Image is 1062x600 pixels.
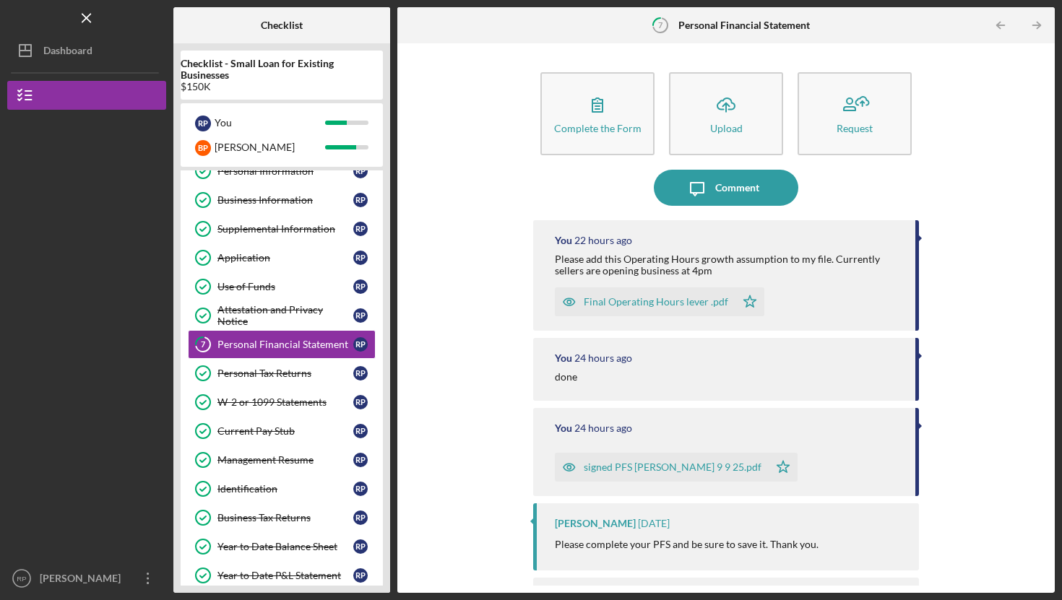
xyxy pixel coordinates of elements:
button: Request [798,72,912,155]
div: W-2 or 1099 Statements [217,396,353,408]
a: Use of FundsRP [188,272,376,301]
time: 2025-09-09 20:31 [574,352,632,364]
div: R P [353,510,368,525]
a: ApplicationRP [188,243,376,272]
div: Please add this Operating Hours growth assumption to my file. Currently sellers are opening busin... [555,253,901,277]
text: RP [17,575,26,583]
a: 7Personal Financial StatementRP [188,330,376,359]
div: Application [217,252,353,264]
div: R P [353,395,368,409]
a: Year to Date Balance SheetRP [188,532,376,561]
div: R P [353,222,368,236]
div: Complete the Form [554,123,642,134]
div: R P [353,482,368,496]
button: Final Operating Hours lever .pdf [555,287,764,316]
div: signed PFS [PERSON_NAME] 9 9 25.pdf [584,461,761,473]
div: R P [353,568,368,583]
div: R P [353,539,368,554]
a: Personal Tax ReturnsRP [188,359,376,388]
div: done [555,371,577,383]
div: Dashboard [43,36,92,69]
div: [PERSON_NAME] [215,135,325,160]
a: Supplemental InformationRP [188,214,376,243]
button: Upload [669,72,783,155]
p: Please complete your PFS and be sure to save it. Thank you. [555,536,819,552]
a: Business Tax ReturnsRP [188,503,376,532]
button: Complete the Form [540,72,655,155]
b: Checklist [261,19,303,31]
div: R P [353,279,368,294]
a: Business InformationRP [188,186,376,214]
div: R P [353,337,368,352]
a: Personal InformationRP [188,157,376,186]
div: Upload [710,123,743,134]
time: 2025-09-09 22:21 [574,235,632,246]
a: Attestation and Privacy NoticeRP [188,301,376,330]
div: Comment [715,170,759,206]
time: 2025-09-08 19:42 [638,518,670,529]
div: Request [837,123,873,134]
div: You [215,110,325,135]
div: R P [353,308,368,323]
div: R P [353,164,368,178]
div: You [555,352,572,364]
div: R P [195,116,211,131]
div: R P [353,366,368,381]
tspan: 7 [201,340,206,349]
button: signed PFS [PERSON_NAME] 9 9 25.pdf [555,453,798,482]
button: RP[PERSON_NAME] [7,564,166,593]
div: You [555,235,572,246]
a: Management ResumeRP [188,445,376,474]
div: Business Tax Returns [217,512,353,523]
div: You [555,422,572,434]
a: W-2 or 1099 StatementsRP [188,388,376,417]
a: IdentificationRP [188,474,376,503]
a: Current Pay StubRP [188,417,376,445]
tspan: 7 [658,20,663,30]
div: [PERSON_NAME] [555,518,636,529]
div: Year to Date P&L Statement [217,570,353,581]
div: Final Operating Hours lever .pdf [584,296,728,308]
div: [PERSON_NAME] [36,564,130,596]
div: Supplemental Information [217,223,353,235]
div: Personal Tax Returns [217,368,353,379]
b: Checklist - Small Loan for Existing Businesses [181,58,383,81]
div: Management Resume [217,454,353,466]
div: $150K [181,81,383,92]
b: Personal Financial Statement [678,19,810,31]
div: Personal Information [217,165,353,177]
div: Use of Funds [217,281,353,292]
button: Comment [654,170,798,206]
div: R P [353,251,368,265]
div: R P [353,193,368,207]
div: R P [353,424,368,438]
div: Current Pay Stub [217,425,353,437]
div: Year to Date Balance Sheet [217,541,353,552]
div: Attestation and Privacy Notice [217,304,353,327]
div: Personal Financial Statement [217,339,353,350]
div: R P [353,453,368,467]
a: Year to Date P&L StatementRP [188,561,376,590]
div: B P [195,140,211,156]
button: Dashboard [7,36,166,65]
time: 2025-09-09 20:30 [574,422,632,434]
div: Identification [217,483,353,495]
div: Business Information [217,194,353,206]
